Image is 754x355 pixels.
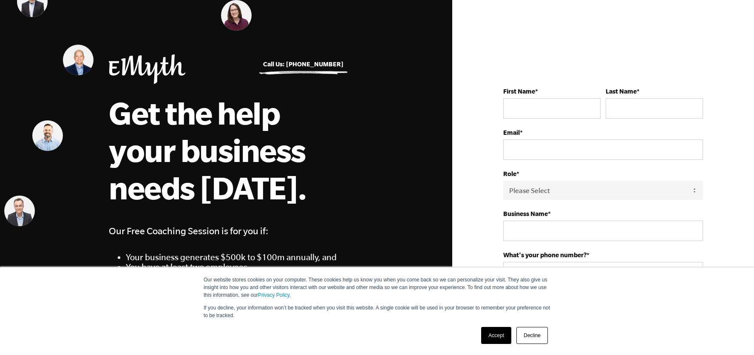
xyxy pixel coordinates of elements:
[109,223,343,239] h4: Our Free Coaching Session is for you if:
[109,54,185,84] img: EMyth
[4,196,35,226] img: Nick Lawler, EMyth Business Coach
[32,120,63,151] img: Matt Pierce, EMyth Business Coach
[126,252,343,262] li: Your business generates $500k to $100m annually, and
[503,129,520,136] strong: Email
[263,60,343,68] a: Call Us: [PHONE_NUMBER]
[258,292,289,298] a: Privacy Policy
[481,327,511,344] a: Accept
[503,251,587,258] strong: What's your phone number?
[503,88,535,95] strong: First Name
[204,304,550,319] p: If you decline, your information won’t be tracked when you visit this website. A single cookie wi...
[606,88,637,95] strong: Last Name
[503,210,548,217] strong: Business Name
[109,94,343,206] h1: Get the help your business needs [DATE].
[516,327,548,344] a: Decline
[503,170,516,177] strong: Role
[63,45,94,75] img: Jonathan Slater, EMyth Business Coach
[126,262,343,272] li: You have at least two employees
[204,276,550,299] p: Our website stores cookies on your computer. These cookies help us know you when you come back so...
